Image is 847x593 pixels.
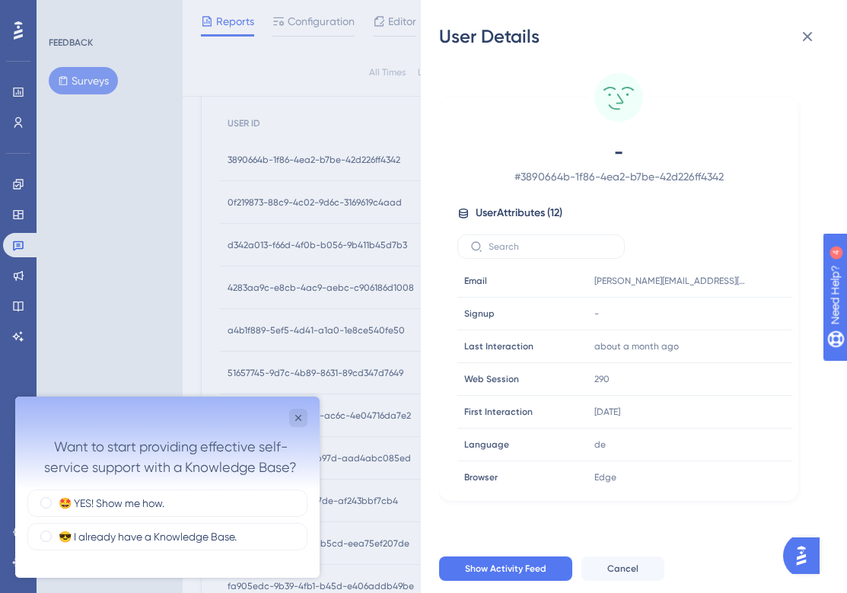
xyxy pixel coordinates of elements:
[594,341,679,352] time: about a month ago
[464,373,519,385] span: Web Session
[594,406,620,417] time: [DATE]
[465,563,546,575] span: Show Activity Feed
[485,167,753,186] span: # 3890664b-1f86-4ea2-b7be-42d226ff4342
[36,4,95,22] span: Need Help?
[594,275,747,287] span: [PERSON_NAME][EMAIL_ADDRESS][DOMAIN_NAME]
[439,24,829,49] div: User Details
[607,563,638,575] span: Cancel
[594,373,610,385] span: 290
[106,8,110,20] div: 4
[594,471,616,483] span: Edge
[464,438,509,451] span: Language
[489,241,612,252] input: Search
[464,406,533,418] span: First Interaction
[464,308,495,320] span: Signup
[464,275,487,287] span: Email
[464,340,533,352] span: Last Interaction
[464,471,498,483] span: Browser
[581,556,664,581] button: Cancel
[485,140,753,164] span: -
[594,438,606,451] span: de
[476,204,562,222] span: User Attributes ( 12 )
[439,556,572,581] button: Show Activity Feed
[15,397,320,578] iframe: UserGuiding Survey
[594,308,599,320] span: -
[783,533,829,579] iframe: UserGuiding AI Assistant Launcher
